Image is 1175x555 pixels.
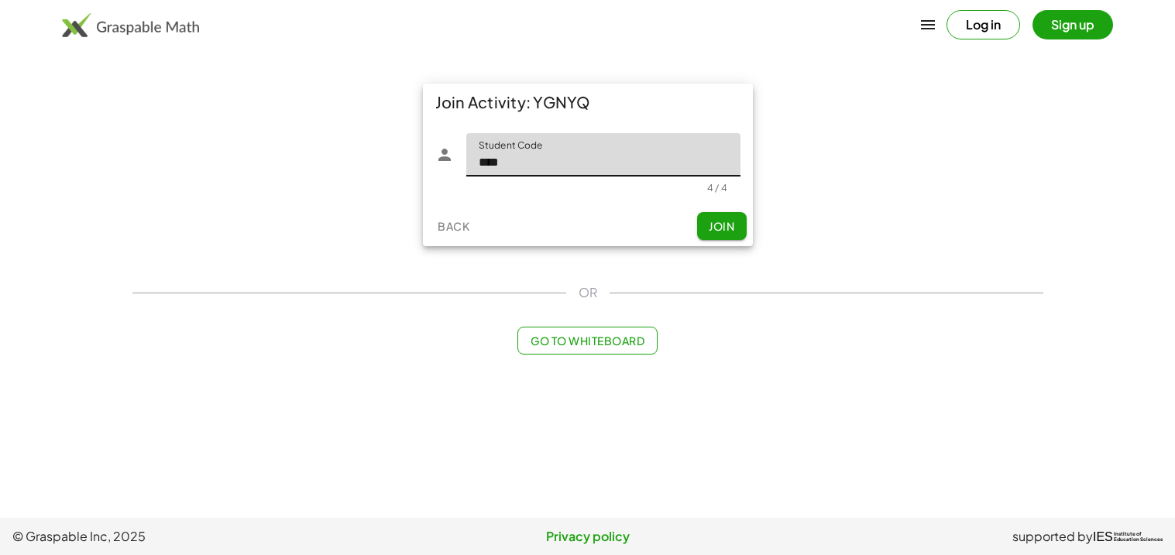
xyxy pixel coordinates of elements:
span: supported by [1012,527,1093,546]
button: Log in [947,10,1020,39]
span: Go to Whiteboard [531,334,644,348]
span: Back [438,219,469,233]
button: Sign up [1032,10,1113,39]
a: IESInstitute ofEducation Sciences [1093,527,1163,546]
span: Institute of Education Sciences [1114,532,1163,543]
div: Join Activity: YGNYQ [423,84,753,121]
button: Back [429,212,479,240]
span: IES [1093,529,1113,544]
button: Go to Whiteboard [517,327,658,355]
div: 4 / 4 [707,182,728,194]
span: © Graspable Inc, 2025 [12,527,396,546]
span: Join [709,219,734,233]
a: Privacy policy [396,527,779,546]
span: OR [579,283,597,302]
button: Join [697,212,747,240]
